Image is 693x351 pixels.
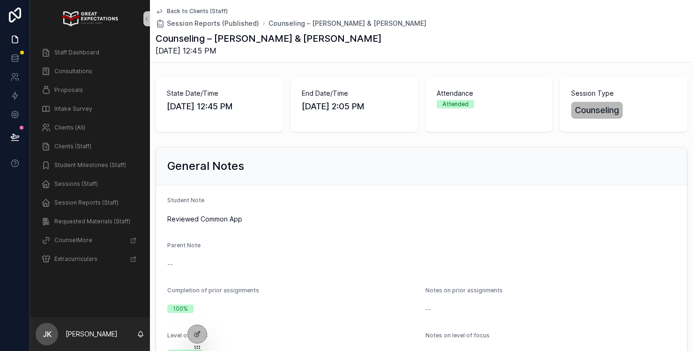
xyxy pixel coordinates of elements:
[425,332,490,339] span: Notes on level of focus
[167,242,201,249] span: Parent Note
[167,8,228,15] span: Back to Clients (Staff)
[36,100,144,117] a: Intake Survey
[36,82,144,99] a: Proposals
[54,255,97,263] span: Extracurriculars
[173,305,188,313] div: 100%
[167,159,244,174] h2: General Notes
[167,197,204,204] span: Student Note
[442,100,469,108] div: Attended
[54,218,130,225] span: Requested Materials (Staff)
[43,328,52,340] span: JK
[54,86,83,94] span: Proposals
[54,199,119,206] span: Session Reports (Staff)
[156,8,228,15] a: Back to Clients (Staff)
[36,157,144,174] a: Student Milestones (Staff)
[36,63,144,80] a: Consultations
[54,124,85,131] span: Clients (All)
[54,143,91,150] span: Clients (Staff)
[54,180,98,188] span: Sessions (Staff)
[156,19,259,28] a: Session Reports (Published)
[425,287,503,294] span: Notes on prior assignments
[36,138,144,155] a: Clients (Staff)
[437,89,542,98] span: Attendance
[167,100,272,113] span: [DATE] 12:45 PM
[167,259,173,269] span: --
[167,19,259,28] span: Session Reports (Published)
[575,104,619,117] span: Counseling
[167,89,272,98] span: State Date/Time
[62,11,118,26] img: App logo
[54,68,92,75] span: Consultations
[36,175,144,192] a: Sessions (Staff)
[156,45,381,56] span: [DATE] 12:45 PM
[30,38,150,280] div: scrollable content
[54,49,99,56] span: Staff Dashboard
[425,305,431,314] span: --
[268,19,426,28] a: Counseling – [PERSON_NAME] & [PERSON_NAME]
[302,89,407,98] span: End Date/Time
[36,44,144,61] a: Staff Dashboard
[167,332,208,339] span: Level of Focus
[571,89,676,98] span: Session Type
[167,214,676,224] span: Reviewed Common App
[167,287,259,294] span: Completion of prior assignments
[66,329,118,339] p: [PERSON_NAME]
[36,232,144,249] a: CounselMore
[54,105,92,113] span: Intake Survey
[36,251,144,267] a: Extracurriculars
[54,237,92,244] span: CounselMore
[302,100,407,113] span: [DATE] 2:05 PM
[36,213,144,230] a: Requested Materials (Staff)
[36,119,144,136] a: Clients (All)
[54,161,126,169] span: Student Milestones (Staff)
[36,194,144,211] a: Session Reports (Staff)
[156,32,381,45] h1: Counseling – [PERSON_NAME] & [PERSON_NAME]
